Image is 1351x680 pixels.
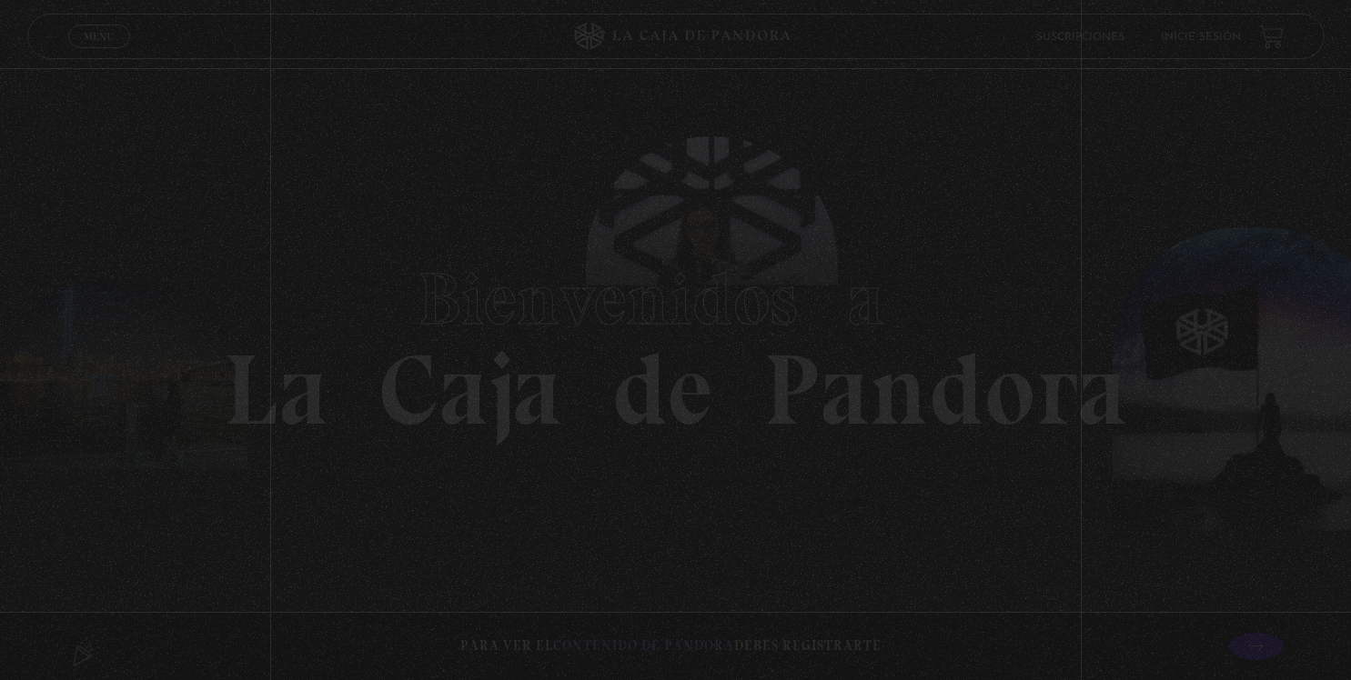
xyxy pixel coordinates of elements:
[84,31,114,42] span: Menu
[418,255,934,343] span: Bienvenidos a
[1036,32,1124,43] a: Suscripciones
[77,46,120,59] span: Cerrar
[1161,32,1241,43] a: Inicie sesión
[224,240,1127,440] h1: La Caja de Pandora
[460,634,882,658] p: Para ver el debes registrarte
[553,637,734,654] span: contenido de Pandora
[1259,24,1284,48] a: View your shopping cart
